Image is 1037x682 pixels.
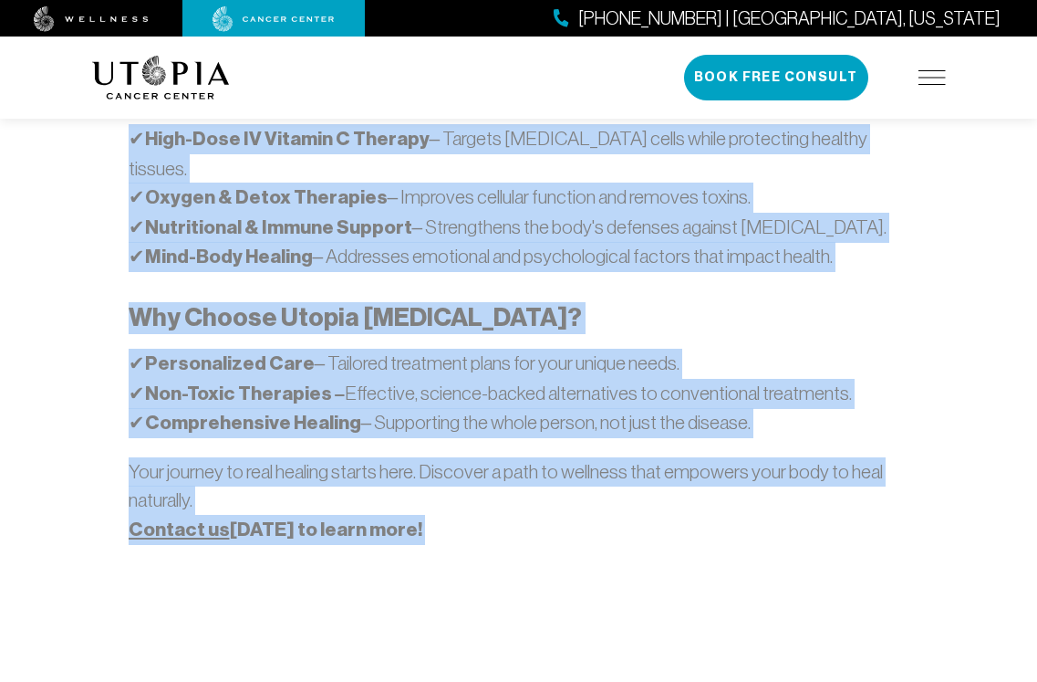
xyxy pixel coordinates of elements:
strong: [DATE] to learn more! [129,518,422,541]
strong: Personalized Care [145,351,315,375]
a: [PHONE_NUMBER] | [GEOGRAPHIC_DATA], [US_STATE] [554,5,1001,32]
strong: Comprehensive Healing [145,411,361,435]
span: [PHONE_NUMBER] | [GEOGRAPHIC_DATA], [US_STATE] [578,5,1001,32]
img: icon-hamburger [918,70,946,85]
img: cancer center [213,6,335,32]
strong: Mind-Body Healing [145,245,313,268]
p: Your journey to real healing starts here. Discover a path to wellness that empowers your body to ... [129,457,909,545]
p: ✔ – Tailored treatment plans for your unique needs. ✔ Effective, science-backed alternatives to c... [129,349,909,438]
strong: High-Dose IV Vitamin C Therapy [145,127,430,151]
button: Book Free Consult [684,55,868,100]
img: logo [92,56,230,100]
strong: Nutritional & Immune Support [145,215,412,239]
a: Contact us [129,518,230,541]
strong: Oxygen & Detox Therapies [145,185,388,209]
strong: Non-Toxic Therapies – [145,382,346,405]
p: ✔ – Targets [MEDICAL_DATA] cells while protecting healthy tissues. ✔ – Improves cellular function... [129,124,909,272]
img: wellness [34,6,149,32]
strong: Why Choose Utopia [MEDICAL_DATA]? [129,302,582,332]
